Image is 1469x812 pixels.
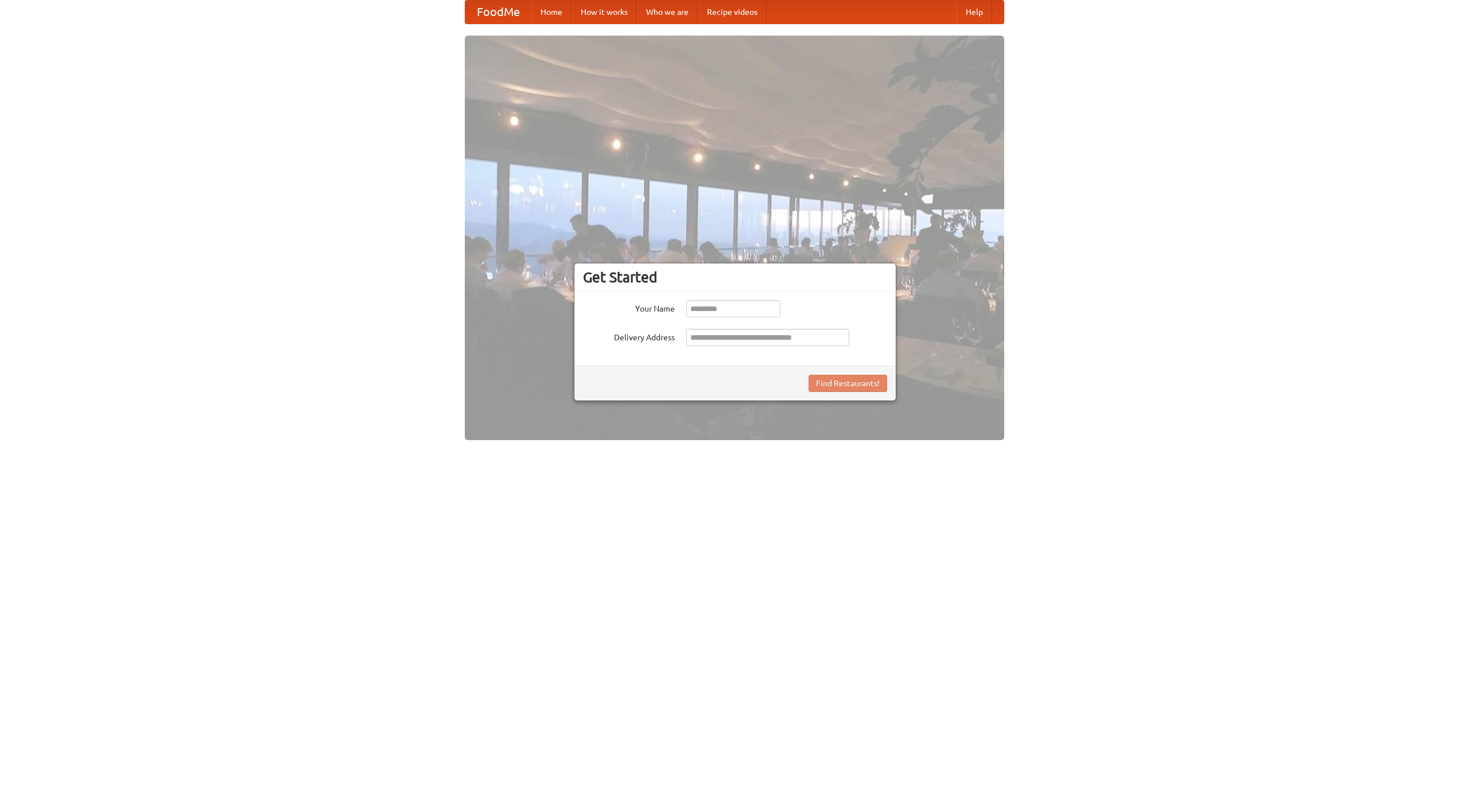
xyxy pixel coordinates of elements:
a: Recipe videos [698,1,767,24]
a: How it works [572,1,637,24]
label: Your Name [583,300,675,314]
label: Delivery Address [583,329,675,343]
button: Find Restaurants! [809,375,887,392]
a: FoodMe [465,1,531,24]
a: Who we are [637,1,698,24]
h3: Get Started [583,269,887,286]
a: Help [957,1,992,24]
a: Home [531,1,572,24]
